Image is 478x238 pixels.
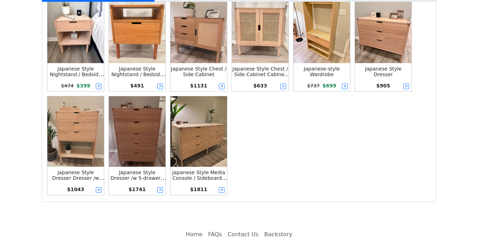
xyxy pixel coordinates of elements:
[111,66,166,89] small: Japanese Style Nightstand / Bedside Table Nightstand /w Top Shelf
[377,83,390,89] span: $ 905
[307,83,320,89] s: $ 737
[76,83,90,89] span: $ 399
[47,96,104,167] img: Japanese Style Dresser Dresser /w Shelf
[171,66,227,77] small: Japanese Style Chest / Side Cabinet
[170,96,227,167] img: Japanese Style Media Console / Sideboard / Credenza Dresser w/ 6-drawer
[253,83,267,89] span: $ 633
[365,66,401,77] small: Japanese Style Dresser
[47,66,104,77] div: Japanese Style Nightstand / Bedside Table
[170,66,227,77] div: Japanese Style Chest / Side Cabinet
[233,66,290,83] small: Japanese Style Chest / Side Cabinet Cabinet /w 2-door
[129,187,146,192] span: $ 1741
[47,170,104,181] div: Japanese Style Dresser Dresser /w Shelf
[170,170,227,181] div: Japanese Style Media Console / Sideboard / Credenza Dresser w/ 6-drawer
[109,96,165,167] img: Japanese Style Dresser /w 5-drawer | Boy Dresser
[52,170,105,187] small: Japanese Style Dresser Dresser /w Shelf
[172,170,227,192] small: Japanese Style Media Console / Sideboard / Credenza Dresser w/ 6-drawer
[110,170,166,187] small: Japanese Style Dresser /w 5-drawer | Boy Dresser
[304,66,340,77] small: Japanese-style Wardrobe
[46,95,105,196] button: Japanese Style Dresser Dresser /w ShelfJapanese Style Dresser Dresser /w Shelf$1043
[169,95,228,196] button: Japanese Style Media Console / Sideboard / Credenza Dresser w/ 6-drawerJapanese Style Media Conso...
[355,66,412,77] div: Japanese Style Dresser
[50,66,104,83] small: Japanese Style Nightstand / Bedside Table
[67,187,84,192] span: $ 1043
[109,170,165,181] div: Japanese Style Dresser /w 5-drawer | Boy Dresser
[109,66,165,77] div: Japanese Style Nightstand / Bedside Table Nightstand /w Top Shelf
[61,83,74,89] s: $ 474
[293,66,350,77] div: Japanese-style Wardrobe
[232,66,288,77] div: Japanese Style Chest / Side Cabinet Cabinet /w 2-door
[108,95,167,196] button: Japanese Style Dresser /w 5-drawer | Boy DresserJapanese Style Dresser /w 5-drawer | Boy Dresser$...
[190,83,208,89] span: $ 1131
[322,83,336,89] span: $ 699
[130,83,144,89] span: $ 491
[190,187,208,192] span: $ 1811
